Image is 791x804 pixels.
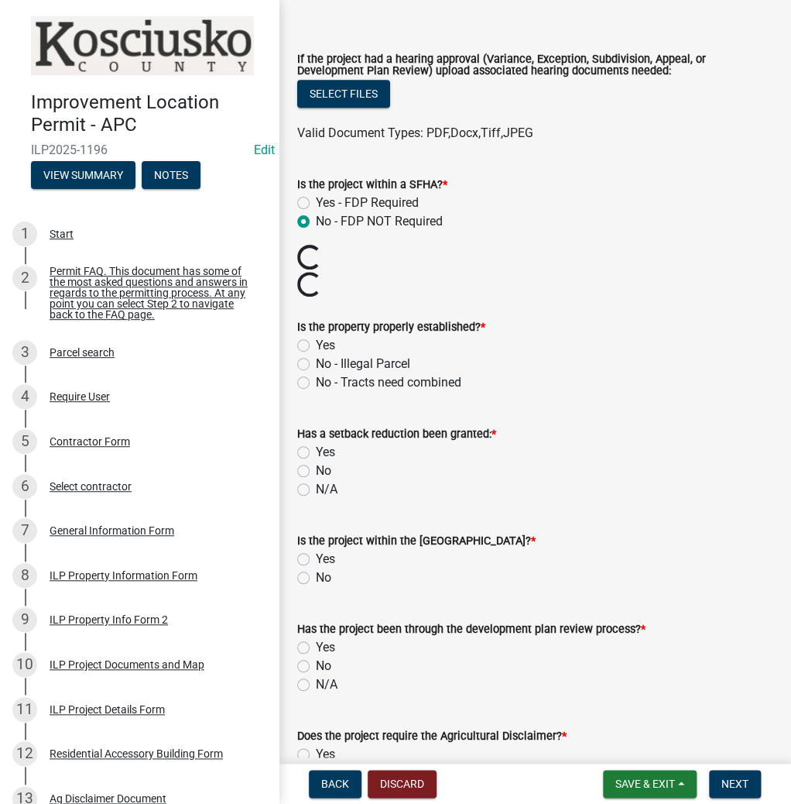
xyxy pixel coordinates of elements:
div: 8 [12,563,37,588]
label: Is the property properly established? [297,322,485,333]
label: N/A [316,480,337,499]
wm-modal-confirm: Summary [31,170,135,182]
label: Yes [316,550,335,569]
label: No [316,569,331,587]
div: 10 [12,652,37,677]
div: Start [50,228,74,239]
label: Is the project within a SFHA? [297,180,447,191]
label: No - FDP NOT Required [316,212,443,231]
button: Discard [368,770,437,798]
div: Residential Accessory Building Form [50,748,223,759]
div: ILP Property Information Form [50,570,197,581]
div: Contractor Form [50,436,130,447]
label: N/A [316,675,337,694]
label: Is the project within the [GEOGRAPHIC_DATA]? [297,536,536,547]
div: 2 [12,266,37,290]
div: General Information Form [50,525,174,536]
label: If the project had a hearing approval (Variance, Exception, Subdivision, Appeal, or Development P... [297,54,772,77]
div: Require User [50,391,110,402]
div: 9 [12,607,37,632]
button: Save & Exit [603,770,697,798]
div: 3 [12,340,37,365]
div: ILP Project Details Form [50,704,165,715]
label: Has the project been through the development plan review process? [297,624,645,635]
div: ILP Project Documents and Map [50,659,204,670]
div: 11 [12,697,37,722]
wm-modal-confirm: Edit Application Number [254,143,275,157]
div: Parcel search [50,347,115,358]
label: Yes - FDP Required [316,194,419,212]
label: Yes [316,745,335,764]
label: Has a setback reduction been granted: [297,429,496,440]
span: Next [721,778,748,790]
button: Notes [142,161,200,189]
div: Select contractor [50,481,132,492]
button: Select files [297,80,390,108]
label: No - Illegal Parcel [316,355,410,373]
span: ILP2025-1196 [31,143,248,157]
label: No [316,462,331,480]
label: Does the project require the Agricultural Disclaimer? [297,731,567,742]
label: Yes [316,638,335,657]
label: Yes [316,443,335,462]
button: Back [309,770,361,798]
div: 4 [12,384,37,409]
button: Next [709,770,761,798]
a: Edit [254,143,275,157]
span: Back [321,778,349,790]
div: 5 [12,429,37,454]
div: 7 [12,518,37,543]
div: 1 [12,222,37,246]
div: Permit FAQ. This document has some of the most asked questions and answers in regards to the perm... [50,266,254,320]
img: Kosciusko County, Indiana [31,16,254,75]
label: Yes [316,336,335,355]
div: 6 [12,474,37,499]
label: No [316,657,331,675]
div: 12 [12,741,37,766]
span: Valid Document Types: PDF,Docx,Tiff,JPEG [297,125,533,140]
h4: Improvement Location Permit - APC [31,91,266,136]
label: No - Tracts need combined [316,373,461,392]
div: ILP Property Info Form 2 [50,614,168,625]
button: View Summary [31,161,135,189]
wm-modal-confirm: Notes [142,170,200,182]
div: Ag Disclaimer Document [50,793,166,804]
span: Save & Exit [615,778,675,790]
